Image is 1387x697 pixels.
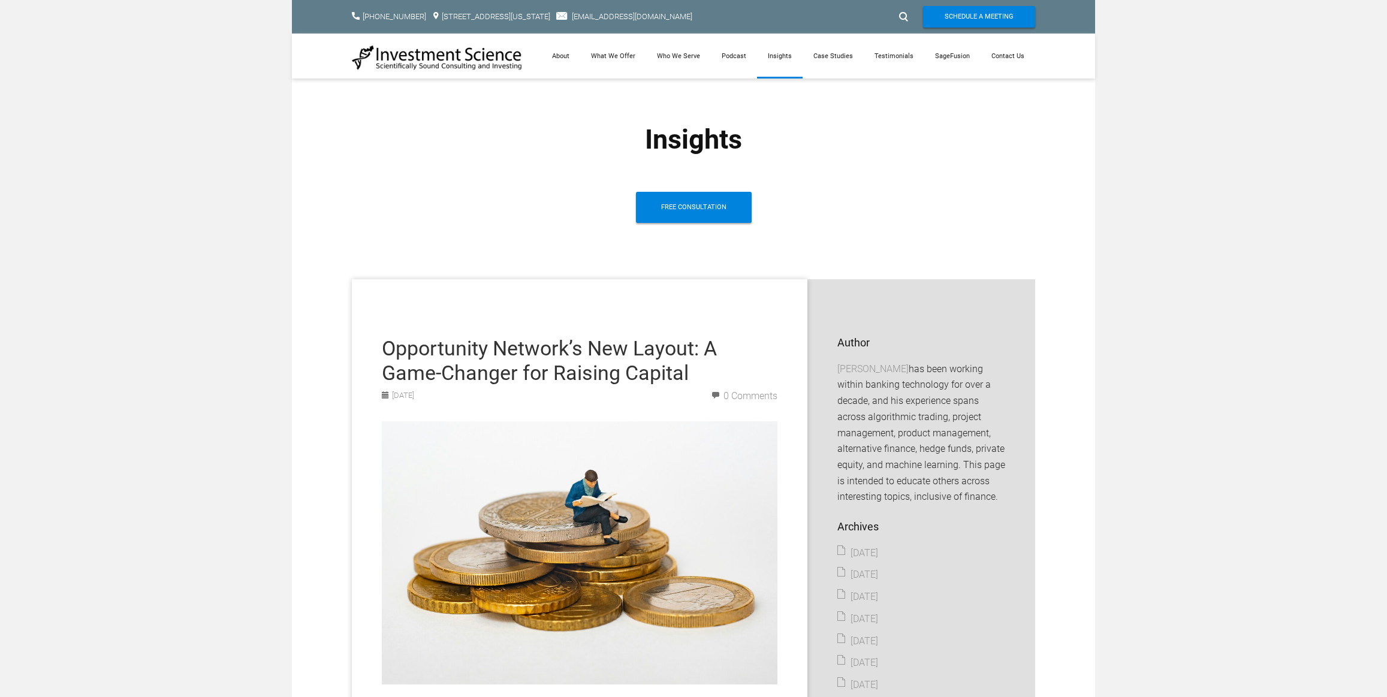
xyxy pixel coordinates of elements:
a: 0 Comments [712,390,777,402]
center: Insights [472,123,915,156]
a: [DATE] [837,655,878,671]
a: Schedule A Meeting [923,6,1035,28]
a: SageFusion [924,34,981,79]
a: Case Studies [803,34,864,79]
img: Investment Science | NYC Consulting Services [352,44,523,71]
a: Testimonials [864,34,924,79]
a: About [541,34,580,79]
span: Schedule A Meeting [945,6,1014,28]
a: [DATE] [837,633,878,650]
a: [DATE] [837,567,878,583]
a: Opportunity Network’s New Layout: A Game-Changer for Raising Capital [382,336,717,385]
p: has been working within banking technology for over a decade, and his experience spans across alg... [837,361,1005,505]
a: [PHONE_NUMBER] [363,12,426,21]
h2: Archives [837,520,1005,533]
a: [DATE] [837,545,878,562]
span: Free Consultation [661,192,726,223]
a: [EMAIL_ADDRESS][DOMAIN_NAME] [572,12,692,21]
a: Insights [757,34,803,79]
a: Who We Serve [646,34,711,79]
a: [STREET_ADDRESS][US_STATE]​ [442,12,550,21]
a: [DATE] [837,589,878,605]
a: Contact Us [981,34,1035,79]
h2: Author [837,336,1005,349]
span: [DATE] [382,391,414,402]
a: Podcast [711,34,757,79]
a: Free Consultation [636,192,752,223]
a: What We Offer [580,34,646,79]
img: Picture [382,421,777,685]
a: [DATE] [837,611,878,627]
a: [DATE] [837,677,878,693]
a: [PERSON_NAME] [837,361,909,378]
